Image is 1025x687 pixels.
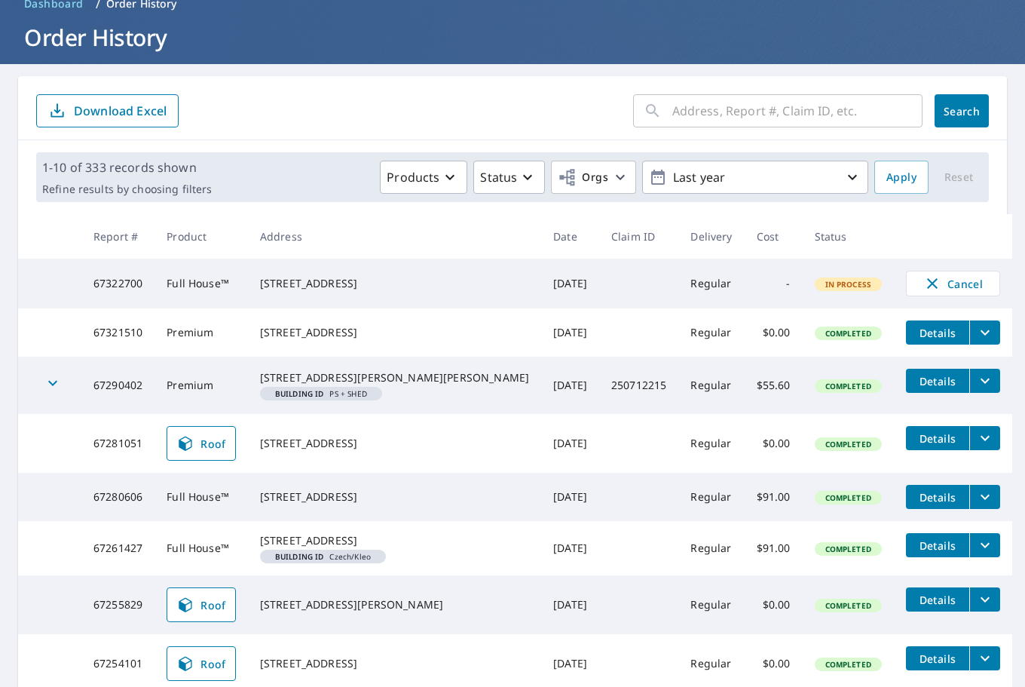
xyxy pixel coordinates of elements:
td: [DATE] [541,308,599,357]
p: 1-10 of 333 records shown [42,158,212,176]
td: Regular [678,575,744,634]
td: Regular [678,357,744,414]
td: $91.00 [745,473,803,521]
td: 67281051 [81,414,155,473]
button: detailsBtn-67261427 [906,533,969,557]
span: Completed [816,492,880,503]
th: Status [803,214,895,259]
p: Last year [667,164,843,191]
button: filesDropdownBtn-67281051 [969,426,1000,450]
div: [STREET_ADDRESS] [260,489,529,505]
button: detailsBtn-67290402 [906,369,969,393]
p: Download Excel [74,103,167,119]
button: Download Excel [36,94,179,127]
span: Roof [176,655,226,673]
span: Completed [816,600,880,611]
span: Details [915,431,960,446]
td: 67321510 [81,308,155,357]
td: Full House™ [155,473,248,521]
th: Date [541,214,599,259]
td: [DATE] [541,414,599,473]
td: Full House™ [155,521,248,575]
th: Delivery [678,214,744,259]
span: Roof [176,596,226,614]
td: [DATE] [541,521,599,575]
td: - [745,259,803,308]
th: Cost [745,214,803,259]
p: Status [480,168,517,186]
th: Report # [81,214,155,259]
a: Roof [167,646,236,681]
td: 250712215 [599,357,678,414]
button: Products [380,161,467,194]
span: Completed [816,381,880,391]
div: [STREET_ADDRESS] [260,325,529,340]
button: detailsBtn-67281051 [906,426,969,450]
span: Details [915,326,960,340]
span: Details [915,538,960,553]
td: Full House™ [155,259,248,308]
span: Search [947,104,977,118]
span: Completed [816,439,880,449]
div: [STREET_ADDRESS] [260,436,529,451]
button: detailsBtn-67280606 [906,485,969,509]
td: $91.00 [745,521,803,575]
td: Regular [678,308,744,357]
td: 67322700 [81,259,155,308]
span: Completed [816,328,880,339]
input: Address, Report #, Claim ID, etc. [672,90,922,132]
span: In Process [816,279,881,290]
td: [DATE] [541,357,599,414]
em: Building ID [275,390,324,397]
span: Roof [176,434,226,452]
div: [STREET_ADDRESS] [260,276,529,291]
span: Orgs [558,168,608,187]
th: Claim ID [599,214,678,259]
span: Details [915,652,960,666]
td: 67255829 [81,575,155,634]
p: Refine results by choosing filters [42,182,212,196]
td: [DATE] [541,259,599,308]
div: [STREET_ADDRESS] [260,656,529,671]
span: Completed [816,544,880,554]
button: Orgs [551,161,636,194]
span: Details [915,593,960,607]
td: $55.60 [745,357,803,414]
td: 67280606 [81,473,155,521]
td: Regular [678,414,744,473]
button: detailsBtn-67254101 [906,646,969,670]
td: Regular [678,473,744,521]
td: [DATE] [541,473,599,521]
th: Product [155,214,248,259]
button: filesDropdownBtn-67290402 [969,369,1000,393]
span: Czech/Kleo [266,553,380,560]
button: detailsBtn-67321510 [906,320,969,345]
td: $0.00 [745,575,803,634]
span: PS + SHED [266,390,376,397]
td: Premium [155,308,248,357]
td: 67261427 [81,521,155,575]
div: [STREET_ADDRESS][PERSON_NAME][PERSON_NAME] [260,370,529,385]
button: Apply [874,161,929,194]
em: Building ID [275,553,324,560]
span: Completed [816,659,880,670]
span: Apply [886,168,916,187]
button: filesDropdownBtn-67255829 [969,587,1000,612]
button: filesDropdownBtn-67254101 [969,646,1000,670]
button: detailsBtn-67255829 [906,587,969,612]
div: [STREET_ADDRESS][PERSON_NAME] [260,597,529,612]
button: Search [935,94,989,127]
button: filesDropdownBtn-67261427 [969,533,1000,557]
a: Roof [167,587,236,622]
td: Regular [678,259,744,308]
td: [DATE] [541,575,599,634]
th: Address [248,214,541,259]
button: filesDropdownBtn-67280606 [969,485,1000,509]
button: Status [473,161,545,194]
h1: Order History [18,22,1007,53]
div: [STREET_ADDRESS] [260,533,529,548]
p: Products [387,168,439,186]
td: Premium [155,357,248,414]
td: Regular [678,521,744,575]
span: Details [915,490,960,505]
